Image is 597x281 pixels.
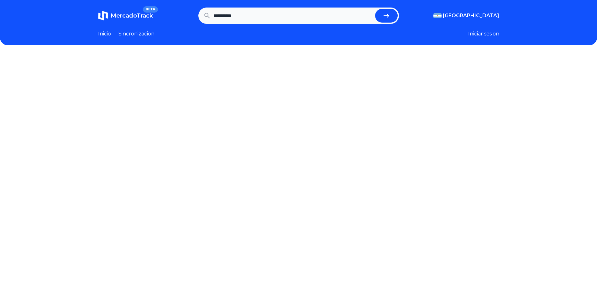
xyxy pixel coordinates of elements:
span: BETA [143,6,158,13]
span: [GEOGRAPHIC_DATA] [443,12,499,19]
a: Sincronizacion [118,30,154,38]
a: MercadoTrackBETA [98,11,153,21]
a: Inicio [98,30,111,38]
img: MercadoTrack [98,11,108,21]
img: Argentina [433,13,442,18]
button: [GEOGRAPHIC_DATA] [433,12,499,19]
button: Iniciar sesion [468,30,499,38]
span: MercadoTrack [111,12,153,19]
